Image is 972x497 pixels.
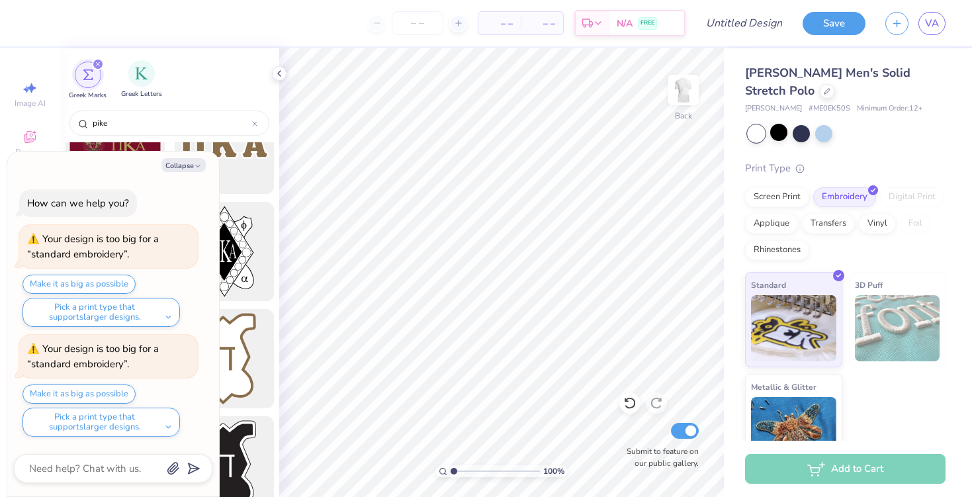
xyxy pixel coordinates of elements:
[802,214,855,234] div: Transfers
[617,17,633,30] span: N/A
[857,103,923,114] span: Minimum Order: 12 +
[69,62,107,101] div: filter for Greek Marks
[69,91,107,101] span: Greek Marks
[121,89,162,99] span: Greek Letters
[641,19,654,28] span: FREE
[918,12,946,35] a: VA
[751,380,817,394] span: Metallic & Glitter
[619,445,699,469] label: Submit to feature on our public gallery.
[15,98,46,109] span: Image AI
[121,60,162,99] div: filter for Greek Letters
[745,214,798,234] div: Applique
[486,17,513,30] span: – –
[751,278,786,292] span: Standard
[859,214,896,234] div: Vinyl
[91,116,252,130] input: Try "Alpha"
[161,158,206,172] button: Collapse
[135,67,148,80] img: Greek Letters Image
[900,214,931,234] div: Foil
[22,298,180,327] button: Pick a print type that supportslarger designs.
[813,187,876,207] div: Embroidery
[751,295,836,361] img: Standard
[745,240,809,260] div: Rhinestones
[22,408,180,437] button: Pick a print type that supportslarger designs.
[745,161,946,176] div: Print Type
[27,342,159,371] div: Your design is too big for a “standard embroidery”.
[751,397,836,463] img: Metallic & Glitter
[855,278,883,292] span: 3D Puff
[529,17,555,30] span: – –
[83,69,93,80] img: Greek Marks Image
[695,10,793,36] input: Untitled Design
[745,103,802,114] span: [PERSON_NAME]
[27,197,129,210] div: How can we help you?
[925,16,939,31] span: VA
[543,465,564,477] span: 100 %
[15,147,44,158] span: Designs
[69,62,107,101] button: filter button
[809,103,850,114] span: # ME0EK50S
[121,62,162,101] button: filter button
[855,295,940,361] img: 3D Puff
[880,187,944,207] div: Digital Print
[745,65,910,99] span: [PERSON_NAME] Men's Solid Stretch Polo
[27,232,159,261] div: Your design is too big for a “standard embroidery”.
[803,12,865,35] button: Save
[675,110,692,122] div: Back
[670,77,697,103] img: Back
[392,11,443,35] input: – –
[22,384,136,404] button: Make it as big as possible
[22,275,136,294] button: Make it as big as possible
[745,187,809,207] div: Screen Print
